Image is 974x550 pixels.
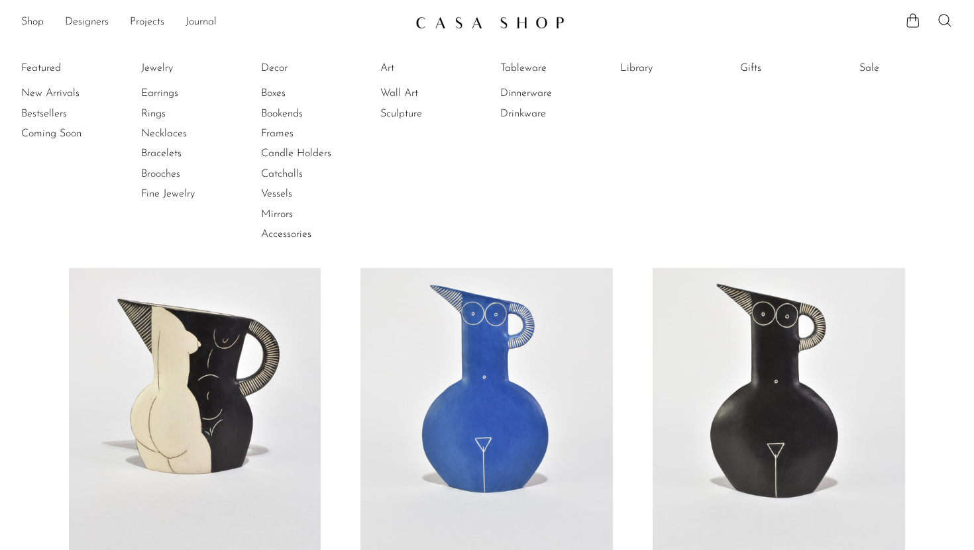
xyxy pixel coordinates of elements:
[261,167,360,181] a: Catchalls
[261,207,360,222] a: Mirrors
[261,61,360,75] a: Decor
[261,227,360,242] a: Accessories
[620,58,720,83] ul: Library
[141,61,241,75] a: Jewelry
[141,107,241,121] a: Rings
[380,107,480,121] a: Sculpture
[500,107,600,121] a: Drinkware
[500,86,600,101] a: Dinnerware
[141,86,241,101] a: Earrings
[740,58,839,83] ul: Gifts
[261,107,360,121] a: Bookends
[261,86,360,101] a: Boxes
[859,58,959,83] ul: Sale
[21,83,121,144] ul: Featured
[620,61,720,75] a: Library
[859,61,959,75] a: Sale
[21,14,44,31] a: Shop
[141,167,241,181] a: Brooches
[186,14,217,31] a: Journal
[261,187,360,201] a: Vessels
[380,58,480,124] ul: Art
[65,14,109,31] a: Designers
[261,58,360,245] ul: Decor
[740,61,839,75] a: Gifts
[21,86,121,101] a: New Arrivals
[261,146,360,161] a: Candle Holders
[21,11,405,34] nav: Desktop navigation
[500,61,600,75] a: Tableware
[21,11,405,34] ul: NEW HEADER MENU
[380,86,480,101] a: Wall Art
[141,187,241,201] a: Fine Jewelry
[141,126,241,141] a: Necklaces
[500,58,600,124] ul: Tableware
[380,61,480,75] a: Art
[21,107,121,121] a: Bestsellers
[141,146,241,161] a: Bracelets
[141,58,241,205] ul: Jewelry
[130,14,164,31] a: Projects
[21,126,121,141] a: Coming Soon
[261,126,360,141] a: Frames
